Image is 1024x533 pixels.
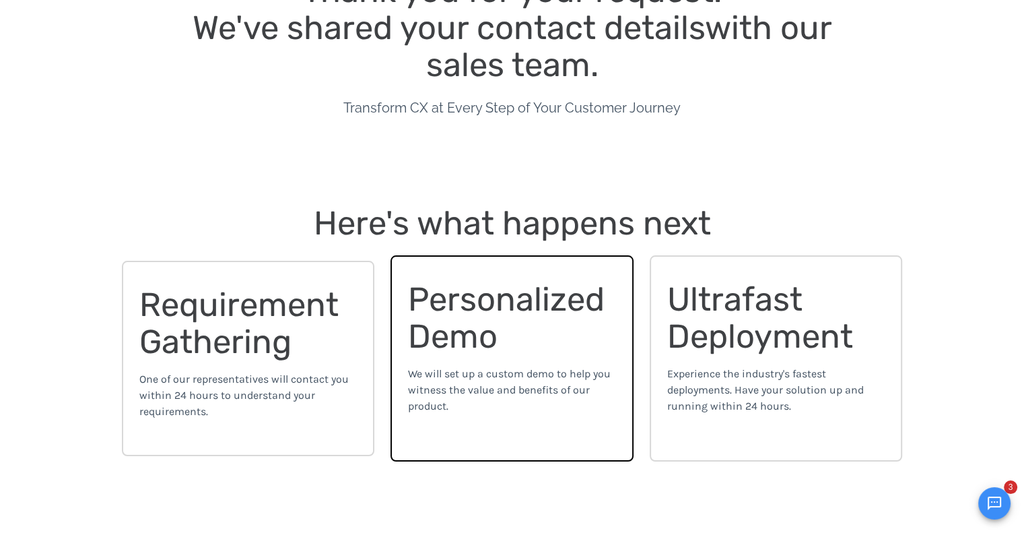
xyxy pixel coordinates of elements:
[426,8,840,84] span: with our sales team.
[139,373,349,418] span: One of our representatives will contact you within 24 hours to understand your requirements.
[1004,480,1017,494] span: 3
[139,285,347,361] span: Requirement Gathering
[667,280,853,356] span: Ultrafast Deployment
[978,487,1011,520] button: Open chat
[193,8,705,47] span: We've shared your contact details
[408,367,611,412] span: We will set up a custom demo to help you witness the value and benefits of our product.
[667,367,864,412] span: Experience the industry's fastest deployments. Have your solution up and running within 24 hours.
[343,100,681,116] span: Transform CX at Every Step of Your Customer Journey
[408,280,613,356] span: Personalized Demo
[314,203,711,243] span: Here's what happens next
